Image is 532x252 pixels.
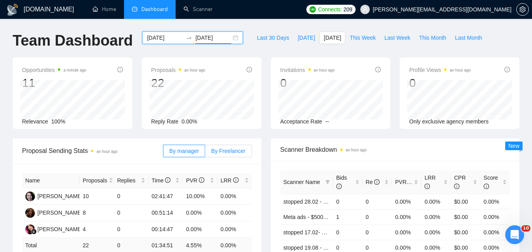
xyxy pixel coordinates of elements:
time: an hour ago [450,68,471,72]
a: homeHome [93,6,116,13]
input: Start date [147,33,183,42]
td: 0 [363,194,392,209]
span: info-circle [233,177,239,183]
div: 0 [409,75,471,90]
button: This Week [345,31,380,44]
time: an hour ago [96,149,117,154]
button: [DATE] [319,31,345,44]
td: 4 [80,221,114,238]
span: This Month [419,33,446,42]
td: 0 [114,188,148,205]
span: Connects: [318,5,342,14]
th: Proposals [80,173,114,188]
span: 10 [521,225,530,232]
div: [PERSON_NAME] [37,192,83,200]
img: gigradar-bm.png [31,229,37,234]
span: info-circle [374,179,380,185]
span: [DATE] [298,33,315,42]
span: info-circle [484,184,489,189]
td: 10.00% [183,188,217,205]
a: Meta ads - $500+/$30+ - Feedback+/cost1k+ -AI [284,214,402,220]
span: Relevance [22,118,48,125]
span: Reply Rate [151,118,178,125]
td: 0.00% [421,224,451,240]
span: filter [324,176,332,188]
td: 0.00% [421,209,451,224]
td: $0.00 [451,194,480,209]
td: 0.00% [183,205,217,221]
button: setting [516,3,529,16]
a: searchScanner [184,6,213,13]
time: an hour ago [314,68,335,72]
span: Proposals [83,176,107,185]
span: PVR [395,179,413,185]
td: 0.00% [480,224,510,240]
td: 0.00% [392,209,421,224]
div: 0 [280,75,335,90]
div: [PERSON_NAME] [37,208,83,217]
span: info-circle [375,67,381,72]
th: Replies [114,173,148,188]
span: info-circle [117,67,123,72]
img: IK [25,208,35,218]
td: 00:51:14 [148,205,183,221]
span: By Freelancer [211,148,245,154]
span: Time [152,177,171,184]
time: an hour ago [346,148,367,152]
span: Proposal Sending Stats [22,146,163,156]
h1: Team Dashboard [13,31,133,50]
span: LRR [424,175,436,189]
td: 0.00% [217,188,252,205]
td: 0 [114,205,148,221]
div: 22 [151,75,206,90]
span: Proposals [151,65,206,75]
td: 0 [114,221,148,238]
td: $0.00 [451,209,480,224]
span: info-circle [504,67,510,72]
span: New [508,143,519,149]
td: 0.00% [392,224,421,240]
img: logo [6,4,19,16]
span: Opportunities [22,65,86,75]
button: Last Week [380,31,415,44]
span: Replies [117,176,139,185]
img: NK [25,224,35,234]
button: Last 30 Days [252,31,293,44]
img: IG [25,191,35,201]
td: 0.00% [480,194,510,209]
iframe: Intercom live chat [505,225,524,244]
span: PVR [186,177,204,184]
td: 0 [333,194,363,209]
span: -- [325,118,329,125]
span: Score [484,175,498,189]
button: Last Month [450,31,486,44]
a: IG[PERSON_NAME] [25,193,83,199]
span: CPR [454,175,466,189]
a: stopped 17.02- Meta ads - ecommerce/cases/ hook- ROAS3+ [284,229,434,235]
span: info-circle [247,67,252,72]
span: setting [517,6,528,13]
span: Dashboard [141,6,168,13]
span: dashboard [132,6,137,12]
span: Last Week [384,33,410,42]
span: swap-right [186,35,192,41]
a: NK[PERSON_NAME] [25,226,83,232]
div: [PERSON_NAME] [37,225,83,234]
span: info-circle [454,184,460,189]
td: 00:14:47 [148,221,183,238]
span: to [186,35,192,41]
span: Profile Views [409,65,471,75]
span: info-circle [199,177,204,183]
span: info-circle [424,184,430,189]
button: This Month [415,31,450,44]
input: End date [195,33,231,42]
span: Invitations [280,65,335,75]
img: upwork-logo.png [310,6,316,13]
a: stopped 19.08 - Meta ads - LeadGen/cases/ hook - tripled leads- $500+ [284,245,458,251]
span: user [362,7,368,12]
td: 0.00% [217,205,252,221]
span: info-circle [336,184,342,189]
td: 0.00% [392,194,421,209]
td: 02:41:47 [148,188,183,205]
span: LRR [221,177,239,184]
